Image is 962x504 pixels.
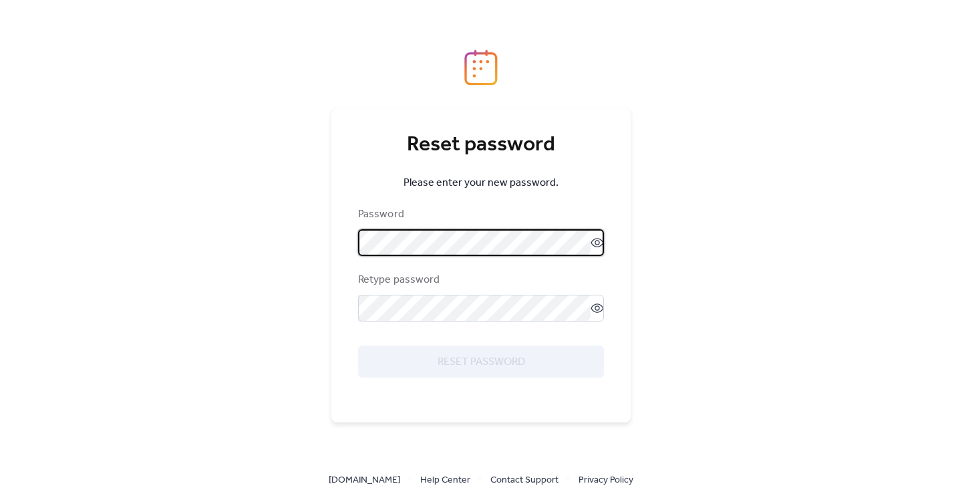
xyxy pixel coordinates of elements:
div: Retype password [358,272,601,288]
span: Help Center [420,473,470,489]
span: Privacy Policy [579,473,633,489]
a: Contact Support [490,471,558,488]
a: Help Center [420,471,470,488]
div: Password [358,207,601,223]
span: [DOMAIN_NAME] [329,473,400,489]
a: [DOMAIN_NAME] [329,471,400,488]
img: logo [464,49,498,86]
span: Contact Support [490,473,558,489]
a: Privacy Policy [579,471,633,488]
div: Reset password [358,132,604,158]
span: Please enter your new password. [404,175,558,191]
